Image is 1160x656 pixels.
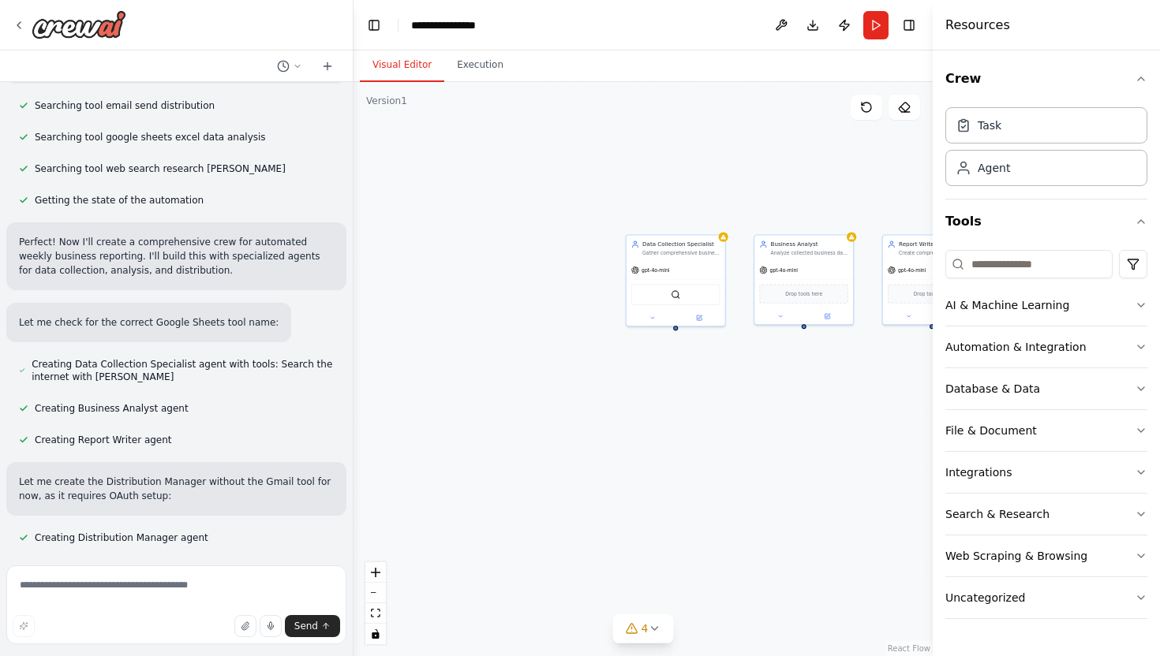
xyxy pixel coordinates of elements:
span: Drop tools here [785,290,822,298]
div: Automation & Integration [945,339,1087,355]
span: gpt-4o-mini [898,267,926,274]
div: Database & Data [945,381,1040,397]
div: React Flow controls [365,562,386,644]
div: Analyze collected business data to identify key metrics, trends, and actionable insights for {bus... [771,250,848,256]
button: zoom in [365,562,386,583]
button: Crew [945,57,1147,101]
button: Switch to previous chat [271,57,309,76]
div: Task [978,117,1001,133]
div: Data Collection SpecialistGather comprehensive business data from multiple sources including web ... [626,235,726,327]
button: Web Scraping & Browsing [945,535,1147,576]
button: Database & Data [945,368,1147,409]
div: File & Document [945,423,1037,438]
button: Start a new chat [315,57,340,76]
div: AI & Machine Learning [945,297,1069,313]
div: Report Writer [899,240,976,248]
button: Uncategorized [945,577,1147,618]
p: Perfect! Now I'll create a comprehensive crew for automated weekly business reporting. I'll build... [19,235,334,278]
button: Upload files [234,615,256,637]
span: gpt-4o-mini [642,267,669,274]
div: Uncategorized [945,590,1025,606]
div: Report WriterCreate comprehensive, well-structured weekly business reports in professional format... [882,235,982,326]
div: Version 1 [366,95,407,107]
span: 4 [642,621,649,636]
img: SerperDevTool [671,290,680,300]
span: Send [294,620,318,632]
h4: Resources [945,16,1010,35]
button: Integrations [945,452,1147,493]
button: Execution [444,49,516,82]
div: Integrations [945,464,1012,480]
button: Hide right sidebar [898,14,920,36]
button: Click to speak your automation idea [260,615,282,637]
div: Search & Research [945,506,1050,522]
button: AI & Machine Learning [945,285,1147,326]
p: Let me create the Distribution Manager without the Gmail tool for now, as it requires OAuth setup: [19,475,334,503]
div: Data Collection Specialist [642,240,720,248]
span: Searching tool google sheets excel data analysis [35,131,266,143]
div: Tools [945,244,1147,632]
div: Business AnalystAnalyze collected business data to identify key metrics, trends, and actionable i... [754,235,854,326]
span: Getting the state of the automation [35,194,204,207]
p: Let me check for the correct Google Sheets tool name: [19,315,279,330]
button: Hide left sidebar [363,14,385,36]
div: Crew [945,101,1147,199]
img: Logo [32,10,126,39]
button: 4 [613,614,674,643]
nav: breadcrumb [411,17,492,33]
button: Automation & Integration [945,326,1147,367]
button: Send [285,615,340,637]
button: toggle interactivity [365,624,386,644]
div: Web Scraping & Browsing [945,548,1087,564]
span: Searching tool web search research [PERSON_NAME] [35,162,286,175]
button: File & Document [945,410,1147,451]
button: zoom out [365,583,386,603]
button: Open in side panel [805,311,850,321]
button: Tools [945,199,1147,244]
span: gpt-4o-mini [770,267,798,274]
span: Creating Distribution Manager agent [35,531,208,544]
span: Creating Data Collection Specialist agent with tools: Search the internet with [PERSON_NAME] [32,358,334,383]
button: Search & Research [945,494,1147,535]
a: React Flow attribution [888,644,930,653]
div: Agent [978,160,1010,176]
span: Creating Report Writer agent [35,434,172,446]
span: Drop tools here [914,290,951,298]
button: Open in side panel [676,313,721,322]
span: Searching tool email send distribution [35,99,215,112]
div: Business Analyst [771,240,848,248]
span: Creating Business Analyst agent [35,402,189,415]
button: Improve this prompt [13,615,35,637]
div: Create comprehensive, well-structured weekly business reports in professional format that clearly... [899,250,976,256]
button: Visual Editor [360,49,444,82]
div: Gather comprehensive business data from multiple sources including web research, spreadsheets, an... [642,250,720,256]
button: fit view [365,603,386,624]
